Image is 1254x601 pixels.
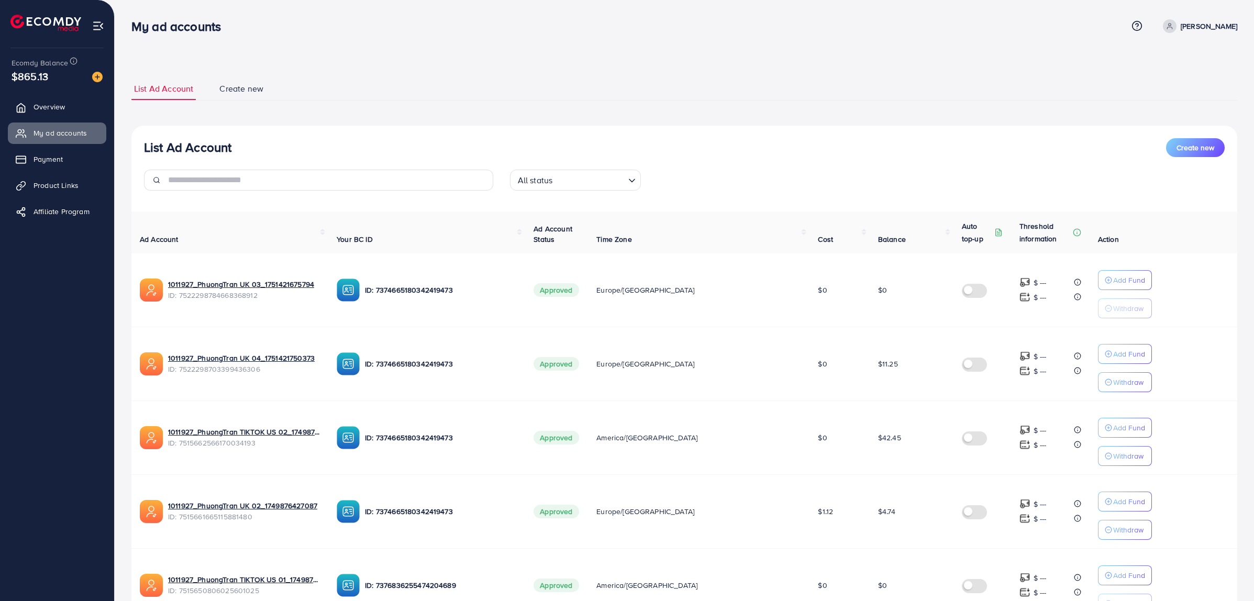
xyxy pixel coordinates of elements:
p: Auto top-up [962,220,992,245]
button: Create new [1166,138,1225,157]
img: ic-ba-acc.ded83a64.svg [337,426,360,449]
p: $ --- [1034,586,1047,599]
img: image [92,72,103,82]
h3: My ad accounts [131,19,229,34]
span: Approved [534,283,579,297]
span: $865.13 [12,69,48,84]
span: Europe/[GEOGRAPHIC_DATA] [596,359,694,369]
div: <span class='underline'>1011927_PhuongTran UK 02_1749876427087</span></br>7515661665115881480 [168,500,320,522]
p: $ --- [1034,572,1047,584]
span: Approved [534,505,579,518]
img: ic-ads-acc.e4c84228.svg [140,500,163,523]
span: Approved [534,578,579,592]
p: Threshold information [1019,220,1071,245]
p: Add Fund [1113,495,1145,508]
button: Add Fund [1098,344,1152,364]
span: Affiliate Program [34,206,90,217]
span: Europe/[GEOGRAPHIC_DATA] [596,285,694,295]
a: Payment [8,149,106,170]
a: 1011927_PhuongTran UK 03_1751421675794 [168,279,314,290]
img: top-up amount [1019,351,1030,362]
img: ic-ba-acc.ded83a64.svg [337,279,360,302]
img: menu [92,20,104,32]
span: $0 [818,580,827,591]
span: Time Zone [596,234,631,244]
span: Payment [34,154,63,164]
button: Withdraw [1098,520,1152,540]
p: [PERSON_NAME] [1181,20,1237,32]
p: Add Fund [1113,348,1145,360]
span: ID: 7515650806025601025 [168,585,320,596]
p: ID: 7374665180342419473 [365,505,517,518]
img: top-up amount [1019,498,1030,509]
span: Your BC ID [337,234,373,244]
img: top-up amount [1019,513,1030,524]
p: Withdraw [1113,450,1144,462]
span: All status [516,173,555,188]
p: $ --- [1034,439,1047,451]
img: top-up amount [1019,277,1030,288]
img: top-up amount [1019,439,1030,450]
span: ID: 7522298784668368912 [168,290,320,300]
span: $0 [878,580,887,591]
div: <span class='underline'>1011927_PhuongTran TIKTOK US 02_1749876563912</span></br>7515662566170034193 [168,427,320,448]
span: Action [1098,234,1119,244]
span: $0 [818,285,827,295]
span: $42.45 [878,432,901,443]
span: Approved [534,431,579,444]
p: Withdraw [1113,376,1144,388]
h3: List Ad Account [144,140,231,155]
p: $ --- [1034,498,1047,510]
img: ic-ba-acc.ded83a64.svg [337,574,360,597]
span: ID: 7515661665115881480 [168,511,320,522]
span: America/[GEOGRAPHIC_DATA] [596,432,697,443]
span: Ad Account [140,234,179,244]
img: top-up amount [1019,365,1030,376]
span: Balance [878,234,906,244]
p: Add Fund [1113,274,1145,286]
img: logo [10,15,81,31]
button: Withdraw [1098,298,1152,318]
span: $0 [818,432,827,443]
span: Create new [219,83,263,95]
a: [PERSON_NAME] [1159,19,1237,33]
p: $ --- [1034,350,1047,363]
p: ID: 7374665180342419473 [365,431,517,444]
span: Ecomdy Balance [12,58,68,68]
div: <span class='underline'>1011927_PhuongTran TIKTOK US 01_1749873828056</span></br>7515650806025601025 [168,574,320,596]
span: Europe/[GEOGRAPHIC_DATA] [596,506,694,517]
img: ic-ads-acc.e4c84228.svg [140,574,163,597]
span: America/[GEOGRAPHIC_DATA] [596,580,697,591]
p: Add Fund [1113,421,1145,434]
button: Withdraw [1098,372,1152,392]
a: 1011927_PhuongTran TIKTOK US 01_1749873828056 [168,574,320,585]
p: $ --- [1034,276,1047,289]
iframe: Chat [1209,554,1246,593]
span: My ad accounts [34,128,87,138]
span: Ad Account Status [534,224,572,244]
p: Withdraw [1113,302,1144,315]
a: 1011927_PhuongTran UK 02_1749876427087 [168,500,317,511]
input: Search for option [556,171,624,188]
p: ID: 7376836255474204689 [365,579,517,592]
p: Add Fund [1113,569,1145,582]
img: top-up amount [1019,292,1030,303]
img: top-up amount [1019,425,1030,436]
div: <span class='underline'>1011927_PhuongTran UK 04_1751421750373</span></br>7522298703399436306 [168,353,320,374]
img: ic-ads-acc.e4c84228.svg [140,426,163,449]
span: $0 [818,359,827,369]
button: Withdraw [1098,446,1152,466]
a: 1011927_PhuongTran TIKTOK US 02_1749876563912 [168,427,320,437]
span: Overview [34,102,65,112]
span: $0 [878,285,887,295]
img: ic-ba-acc.ded83a64.svg [337,352,360,375]
span: Create new [1177,142,1214,153]
a: Overview [8,96,106,117]
a: My ad accounts [8,123,106,143]
div: <span class='underline'>1011927_PhuongTran UK 03_1751421675794</span></br>7522298784668368912 [168,279,320,300]
p: $ --- [1034,424,1047,437]
a: 1011927_PhuongTran UK 04_1751421750373 [168,353,315,363]
button: Add Fund [1098,565,1152,585]
img: ic-ads-acc.e4c84228.svg [140,279,163,302]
